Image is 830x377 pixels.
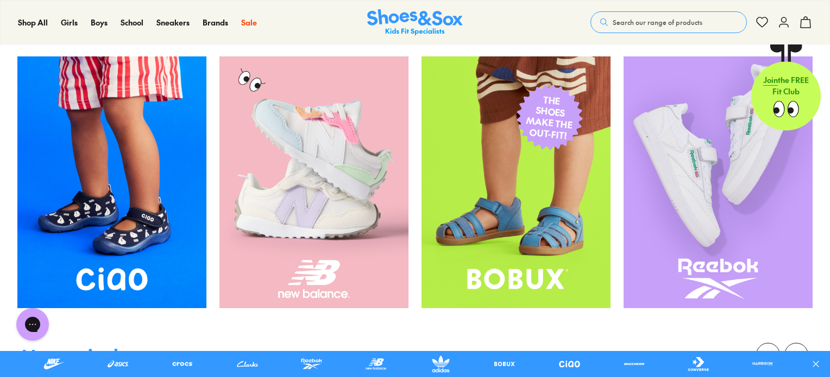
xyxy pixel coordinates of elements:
[763,74,778,85] span: Join
[422,56,611,308] a: THESHOESMAKE THEOUT-FIT!
[219,56,408,308] img: SNS_WEBASSETS_GRID_1080x1440_xx_2.png
[61,17,78,28] a: Girls
[22,347,126,365] div: New arrivals
[422,56,611,308] img: SNS_WEBASSETS_GRID_1080x1440_xx_9.png
[751,44,821,131] a: Jointhe FREE Fit Club
[241,17,257,28] a: Sale
[751,66,821,106] p: the FREE Fit Club
[17,56,206,308] img: SNS_WEBASSETS_GRID_1080x1440_xx_40c115a7-2d61-44a0-84d6-f6b8707e44ea.png
[18,17,48,28] a: Shop All
[121,17,143,28] a: School
[367,9,463,36] img: SNS_Logo_Responsive.svg
[624,56,813,308] img: SNS_WEBASSETS_GRID_1080x1440_xx_3_4ada1011-ea31-4036-a210-2334cf852730.png
[590,11,747,33] button: Search our range of products
[613,17,702,27] span: Search our range of products
[367,9,463,36] a: Shoes & Sox
[91,17,108,28] a: Boys
[203,17,228,28] a: Brands
[156,17,190,28] a: Sneakers
[11,304,54,344] iframe: Gorgias live chat messenger
[524,93,575,142] span: THE SHOES MAKE THE OUT-FIT!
